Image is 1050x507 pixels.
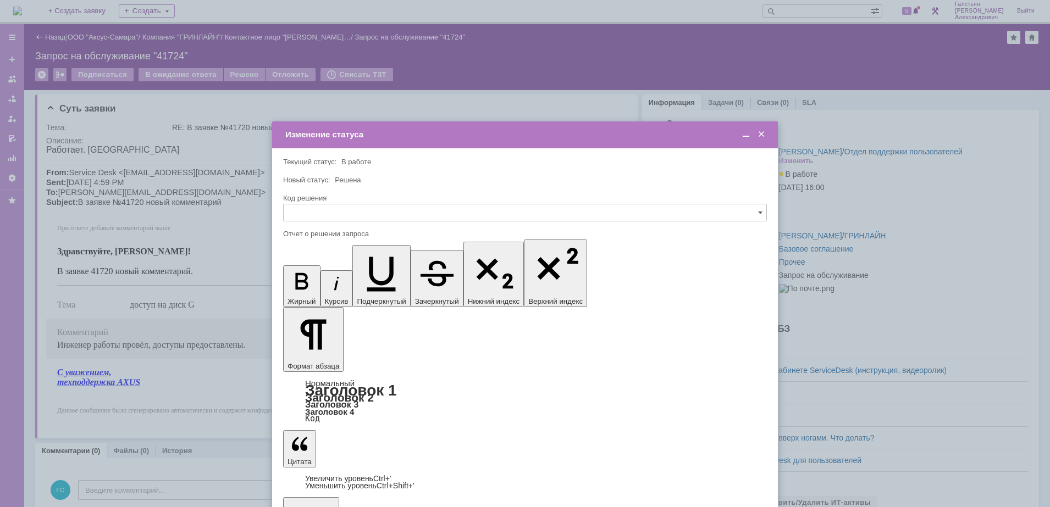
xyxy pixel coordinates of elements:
[11,102,145,111] span: Здравствуйте, [PERSON_NAME]!
[11,232,94,242] strong: техподдержка AXUS
[283,194,765,202] div: Код решения
[11,79,124,87] span: При ответе добавьте комментарий выше
[11,155,29,164] span: Тема
[84,155,148,164] span: доступ на диск G
[283,307,344,372] button: Формат абзаца
[11,121,147,131] span: В заявке 41720 новый комментарий.
[285,130,767,140] div: Изменение статуса
[411,250,463,307] button: Зачеркнутый
[373,474,391,483] span: Ctrl+'
[325,297,349,305] span: Курсив
[11,195,200,204] span: Инженер работы провёл, доступы предоставлены.
[377,481,415,490] span: Ctrl+Shift+'
[288,297,316,305] span: Жирный
[305,414,320,424] a: Код
[305,382,397,399] a: Заголовок 1
[283,380,767,422] div: Формат абзаца
[415,297,459,305] span: Зачеркнутый
[305,481,415,490] a: Decrease
[357,297,406,305] span: Подчеркнутый
[305,474,391,483] a: Increase
[283,158,336,166] label: Текущий статус:
[335,176,361,184] span: Решена
[305,399,358,409] a: Заголовок 3
[288,362,339,370] span: Формат абзаца
[305,391,374,404] a: Заголовок 2
[740,130,751,140] span: Свернуть (Ctrl + M)
[283,230,765,237] div: Отчет о решении запроса
[11,222,65,232] b: С уважением,
[305,378,355,388] a: Нормальный
[352,245,410,307] button: Подчеркнутый
[283,265,320,307] button: Жирный
[524,239,587,307] button: Верхний индекс
[288,458,312,466] span: Цитата
[305,407,354,416] a: Заголовок 4
[528,297,583,305] span: Верхний индекс
[341,158,371,166] span: В работе
[11,222,94,242] a: С уважением, техподдержка AXUS
[283,430,316,467] button: Цитата
[283,176,330,184] label: Новый статус:
[756,130,767,140] span: Закрыть
[283,475,767,489] div: Цитата
[11,261,433,269] span: Данное сообщение было сгенерировано автоматически и содержит конфиденциальную информацию. Пересыл...
[320,270,353,307] button: Курсив
[463,242,524,307] button: Нижний индекс
[468,297,520,305] span: Нижний индекс
[11,182,62,192] span: Комментарий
